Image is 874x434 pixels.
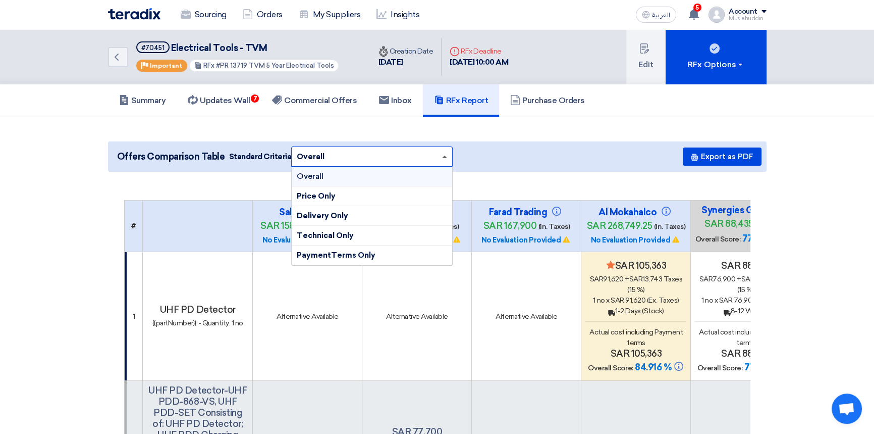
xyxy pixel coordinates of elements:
[229,151,291,162] span: Standard Criteria
[699,275,713,283] span: sar
[450,46,508,57] div: RFx Deadline
[635,362,671,373] span: 84.916 %
[235,4,291,26] a: Orders
[719,296,756,305] span: sar 76,900
[499,84,596,117] a: Purchase Orders
[629,275,642,283] span: sar
[626,29,666,84] button: Edit
[272,95,357,106] h5: Commercial Offers
[297,172,323,181] span: Overall
[699,328,792,347] span: Actual cost including Payment terms
[744,362,781,373] span: 77.572 %
[297,251,375,260] span: PaymentTerms Only
[832,394,862,424] div: Open chat
[585,306,686,316] div: 1-2 Days (Stock)
[589,328,683,347] span: Actual cost including Payment terms
[257,311,358,322] div: Alternative Available
[611,296,645,305] span: sar 91,620
[260,220,321,231] span: sar 158,156.25
[729,8,757,16] div: Account
[697,364,742,372] span: Overall Score:
[701,296,704,305] span: 1
[705,296,718,305] span: no x
[173,4,235,26] a: Sourcing
[590,275,604,283] span: sar
[257,235,358,246] div: No Evaluation Provided
[687,59,744,71] div: RFx Options
[177,84,261,117] a: Updates Wall7
[379,95,412,106] h5: Inbox
[695,260,796,271] h4: sar 88,435
[483,220,536,231] span: sar 167,900
[216,62,334,69] span: #PR 13719 TVM 5 Year Electrical Tools
[124,201,143,252] th: #
[108,84,177,117] a: Summary
[117,150,225,164] span: Offers Comparison Table
[423,84,499,117] a: RFx Report
[171,42,267,54] span: Electrical Tools - TVM
[141,44,165,51] div: #70451
[704,218,753,229] span: sar 88,435
[366,311,467,322] div: Alternative Available
[742,233,779,244] span: 77.572 %
[297,231,354,240] span: Technical Only
[434,95,488,106] h5: RFx Report
[147,304,248,315] h4: UHF PD Detector
[152,319,243,327] span: {{partNumber}} - Quantity: 1 no
[695,205,796,216] h4: Synergies Group
[108,8,160,20] img: Teradix logo
[538,222,570,231] span: (In. Taxes)
[368,84,423,117] a: Inbox
[653,222,685,231] span: (In. Taxes)
[585,274,686,295] div: 91,620 + 13,743 Taxes (15 %)
[378,46,433,57] div: Creation Date
[251,94,259,103] span: 7
[450,57,508,68] div: [DATE] 10:00 AM
[636,7,676,23] button: العربية
[510,95,585,106] h5: Purchase Orders
[297,191,336,201] span: Price Only
[695,348,796,359] h4: sar 88,435
[257,207,358,218] h4: Sakla FZE
[585,207,686,218] h4: Al Mokahalco
[585,260,686,271] h4: sar 105,363
[652,12,670,19] span: العربية
[708,7,725,23] img: profile_test.png
[136,41,340,54] h5: Electrical Tools - TVM
[596,296,609,305] span: no x
[588,364,633,372] span: Overall Score:
[476,235,577,246] div: No Evaluation Provided
[203,62,214,69] span: RFx
[683,148,761,166] button: Export as PDF
[693,4,701,12] span: 5
[378,57,433,68] div: [DATE]
[261,84,368,117] a: Commercial Offers
[124,252,143,381] td: 1
[291,4,368,26] a: My Suppliers
[741,275,754,283] span: sar
[647,296,679,305] span: (Ex. Taxes)
[119,95,166,106] h5: Summary
[585,348,686,359] h4: sar 105,363
[585,235,686,246] div: No Evaluation Provided
[368,4,427,26] a: Insights
[476,207,577,218] h4: Farad Trading
[695,235,740,244] span: Overall Score:
[729,16,767,21] div: Muslehuddin
[695,274,796,295] div: 76,900 + 11,535 Taxes (15 %)
[476,311,577,322] div: Alternative Available
[297,211,348,220] span: Delivery Only
[666,29,767,84] button: RFx Options
[150,62,182,69] span: Important
[695,306,796,316] div: 8-12 Weeks
[593,296,595,305] span: 1
[188,95,250,106] h5: Updates Wall
[587,220,652,231] span: sar 268,749.25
